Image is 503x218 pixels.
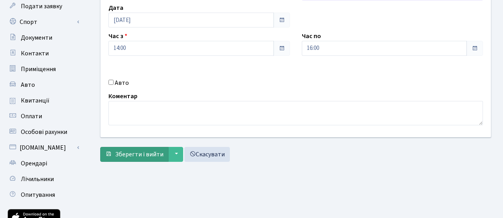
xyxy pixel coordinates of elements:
a: Квитанції [4,93,83,108]
a: Контакти [4,46,83,61]
a: Орендарі [4,156,83,171]
a: Документи [4,30,83,46]
a: Лічильники [4,171,83,187]
label: Коментар [108,92,138,101]
a: Авто [4,77,83,93]
span: Подати заявку [21,2,62,11]
span: Авто [21,81,35,89]
a: Оплати [4,108,83,124]
button: Зберегти і вийти [100,147,169,162]
label: Авто [115,78,129,88]
span: Документи [21,33,52,42]
span: Оплати [21,112,42,121]
span: Приміщення [21,65,56,73]
span: Опитування [21,191,55,199]
a: Особові рахунки [4,124,83,140]
label: Час по [302,31,321,41]
span: Лічильники [21,175,54,183]
span: Зберегти і вийти [115,150,163,159]
label: Час з [108,31,127,41]
span: Орендарі [21,159,47,168]
a: Опитування [4,187,83,203]
label: Дата [108,3,123,13]
a: Спорт [4,14,83,30]
span: Квитанції [21,96,50,105]
a: Скасувати [184,147,230,162]
a: Приміщення [4,61,83,77]
a: [DOMAIN_NAME] [4,140,83,156]
span: Контакти [21,49,49,58]
span: Особові рахунки [21,128,67,136]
